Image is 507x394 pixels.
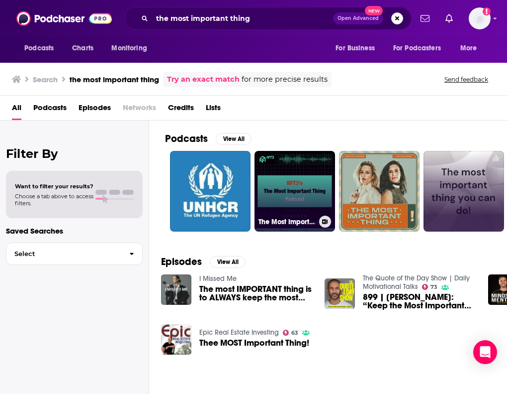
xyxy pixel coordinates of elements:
a: I Missed Me [199,274,237,283]
img: 899 | Jim Kwik: “Keep the Most Important Thing the Most Important Thing.” [325,278,355,309]
a: The most IMPORTANT thing is to ALWAYS keep the most IMPORTANT thing the most IMPORTANT thing [199,285,313,302]
a: 899 | Jim Kwik: “Keep the Most Important Thing the Most Important Thing.” [363,293,476,310]
button: View All [216,133,252,145]
span: Want to filter your results? [15,183,93,190]
img: User Profile [469,7,491,29]
h3: the most important thing [70,75,159,84]
span: More [460,41,477,55]
span: Monitoring [111,41,147,55]
a: Episodes [79,100,111,120]
a: PodcastsView All [165,132,252,145]
span: Networks [123,100,156,120]
span: Logged in as smeizlik [469,7,491,29]
a: Podcasts [33,100,67,120]
div: Open Intercom Messenger [473,340,497,364]
input: Search podcasts, credits, & more... [152,10,333,26]
h2: Filter By [6,146,143,161]
button: open menu [17,39,67,58]
button: Send feedback [441,75,491,84]
span: 899 | [PERSON_NAME]: “Keep the Most Important Thing the Most Important Thing.” [363,293,476,310]
a: Charts [66,39,99,58]
span: Choose a tab above to access filters. [15,193,93,207]
a: Epic Real Estate Investing [199,328,279,337]
button: open menu [104,39,160,58]
h2: Podcasts [165,132,208,145]
a: Lists [206,100,221,120]
button: open menu [453,39,490,58]
span: For Podcasters [393,41,441,55]
span: For Business [336,41,375,55]
button: Select [6,243,143,265]
a: Show notifications dropdown [417,10,433,27]
a: Try an exact match [167,74,240,85]
span: Podcasts [24,41,54,55]
span: for more precise results [242,74,328,85]
p: Saved Searches [6,226,143,236]
button: open menu [329,39,387,58]
a: All [12,100,21,120]
img: The most IMPORTANT thing is to ALWAYS keep the most IMPORTANT thing the most IMPORTANT thing [161,274,191,305]
a: EpisodesView All [161,256,246,268]
span: 63 [291,331,298,335]
button: Open AdvancedNew [333,12,383,24]
svg: Add a profile image [483,7,491,15]
a: 73 [422,284,438,290]
span: Open Advanced [338,16,379,21]
button: View All [210,256,246,268]
span: New [365,6,383,15]
a: The Most Important Thing... [254,151,335,232]
button: Show profile menu [469,7,491,29]
a: Thee MOST Important Thing! [199,339,309,347]
a: Show notifications dropdown [441,10,457,27]
span: Charts [72,41,93,55]
h3: The Most Important Thing... [258,218,315,226]
div: Search podcasts, credits, & more... [125,7,412,30]
button: open menu [387,39,455,58]
span: Select [6,251,121,257]
span: 73 [430,285,437,289]
a: 63 [283,330,299,336]
a: Credits [168,100,194,120]
h2: Episodes [161,256,202,268]
a: The Quote of the Day Show | Daily Motivational Talks [363,274,470,291]
img: Thee MOST Important Thing! [161,324,191,355]
h3: Search [33,75,58,84]
img: Podchaser - Follow, Share and Rate Podcasts [16,9,112,28]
